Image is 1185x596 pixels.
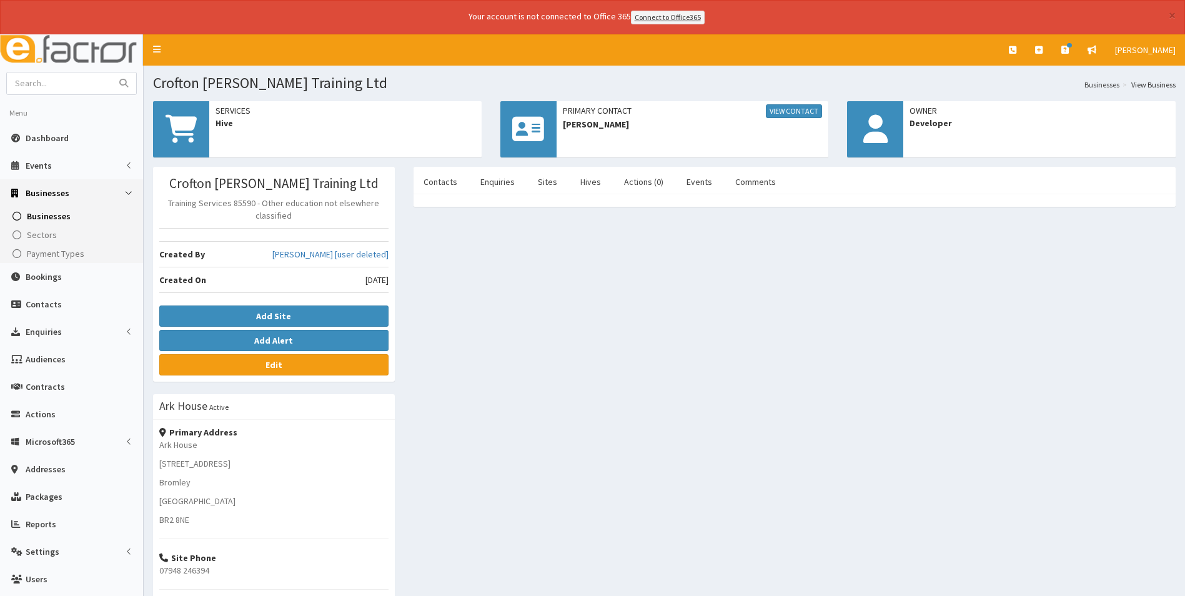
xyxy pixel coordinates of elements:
a: Comments [725,169,786,195]
span: Hive [216,117,475,129]
span: Primary Contact [563,104,823,118]
li: View Business [1119,79,1176,90]
a: [PERSON_NAME] [user deleted] [272,248,389,261]
span: Users [26,574,47,585]
a: Edit [159,354,389,375]
p: 07948 246394 [159,564,389,577]
span: Events [26,160,52,171]
span: Owner [910,104,1169,117]
p: [STREET_ADDRESS] [159,457,389,470]
h3: Crofton [PERSON_NAME] Training Ltd [159,176,389,191]
span: Contracts [26,381,65,392]
a: Actions (0) [614,169,673,195]
h3: Ark House [159,400,207,412]
span: [PERSON_NAME] [1115,44,1176,56]
span: Addresses [26,464,66,475]
b: Created By [159,249,205,260]
span: [DATE] [365,274,389,286]
a: Businesses [3,207,143,226]
b: Created On [159,274,206,286]
a: Payment Types [3,244,143,263]
span: Bookings [26,271,62,282]
span: Actions [26,409,56,420]
span: Reports [26,519,56,530]
span: Audiences [26,354,66,365]
button: Add Alert [159,330,389,351]
a: Connect to Office365 [631,11,705,24]
span: Enquiries [26,326,62,337]
span: Dashboard [26,132,69,144]
a: Contacts [414,169,467,195]
input: Search... [7,72,112,94]
p: Training Services 85590 - Other education not elsewhere classified [159,197,389,222]
span: Settings [26,546,59,557]
small: Active [209,402,229,412]
b: Add Site [256,310,291,322]
div: Your account is not connected to Office 365 [221,10,952,24]
a: Events [677,169,722,195]
span: Sectors [27,229,57,241]
span: [PERSON_NAME] [563,118,823,131]
p: [GEOGRAPHIC_DATA] [159,495,389,507]
b: Edit [265,359,282,370]
a: Sites [528,169,567,195]
a: Businesses [1084,79,1119,90]
span: Contacts [26,299,62,310]
span: Developer [910,117,1169,129]
span: Microsoft365 [26,436,75,447]
h1: Crofton [PERSON_NAME] Training Ltd [153,75,1176,91]
strong: Site Phone [159,552,216,564]
span: Packages [26,491,62,502]
p: BR2 8NE [159,514,389,526]
a: Sectors [3,226,143,244]
p: Ark House [159,439,389,451]
span: Businesses [27,211,71,222]
a: Hives [570,169,611,195]
a: View Contact [766,104,822,118]
a: Enquiries [470,169,525,195]
a: [PERSON_NAME] [1106,34,1185,66]
span: Businesses [26,187,69,199]
b: Add Alert [254,335,293,346]
span: Payment Types [27,248,84,259]
strong: Primary Address [159,427,237,438]
span: Services [216,104,475,117]
p: Bromley [159,476,389,489]
button: × [1169,9,1176,22]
